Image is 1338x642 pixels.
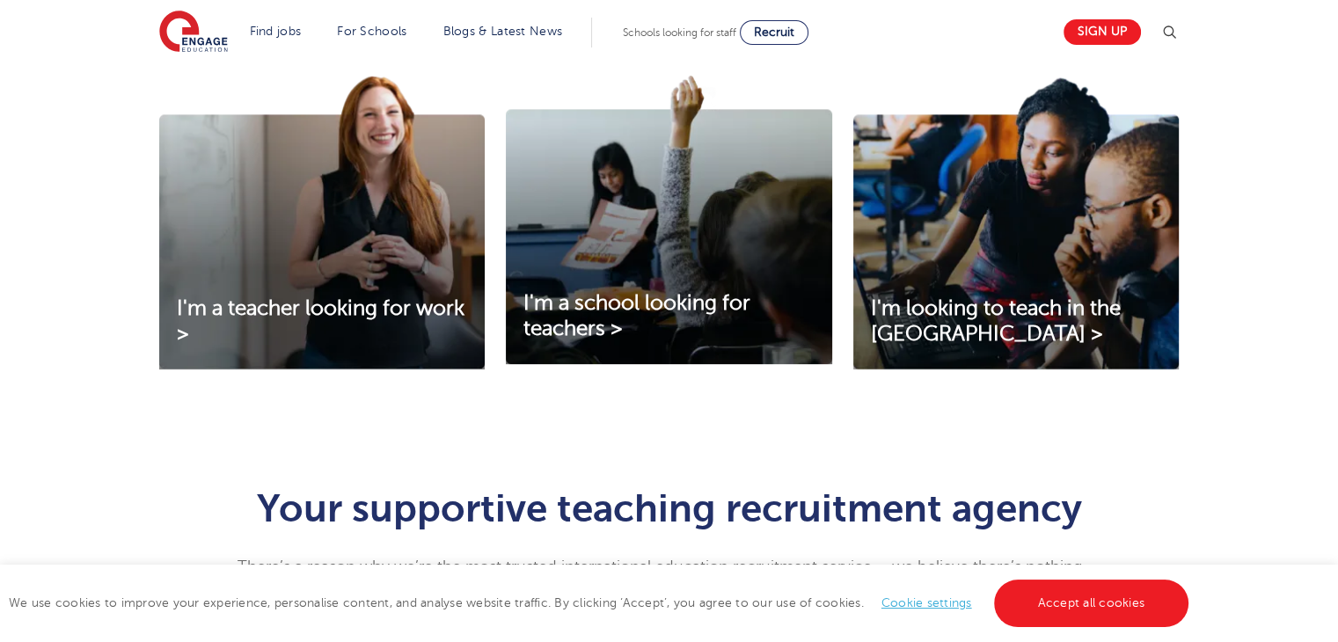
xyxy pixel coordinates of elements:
img: I'm looking to teach in the UK [853,76,1179,369]
img: Engage Education [159,11,228,55]
a: Cookie settings [881,596,972,609]
a: I'm looking to teach in the [GEOGRAPHIC_DATA] > [853,296,1179,347]
span: Schools looking for staff [623,26,736,39]
a: Sign up [1064,19,1141,45]
span: Recruit [754,26,794,39]
a: Recruit [740,20,808,45]
span: I'm a teacher looking for work > [177,296,464,346]
a: Find jobs [250,25,302,38]
img: I'm a teacher looking for work [159,76,485,369]
img: I'm a school looking for teachers [506,76,831,364]
a: Blogs & Latest News [443,25,563,38]
a: I'm a teacher looking for work > [159,296,485,347]
span: I'm a school looking for teachers > [523,291,750,340]
span: We use cookies to improve your experience, personalise content, and analyse website traffic. By c... [9,596,1193,609]
h1: Your supportive teaching recruitment agency [238,489,1100,528]
a: I'm a school looking for teachers > [506,291,831,342]
a: Accept all cookies [994,580,1189,627]
span: I'm looking to teach in the [GEOGRAPHIC_DATA] > [871,296,1121,346]
a: For Schools [337,25,406,38]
